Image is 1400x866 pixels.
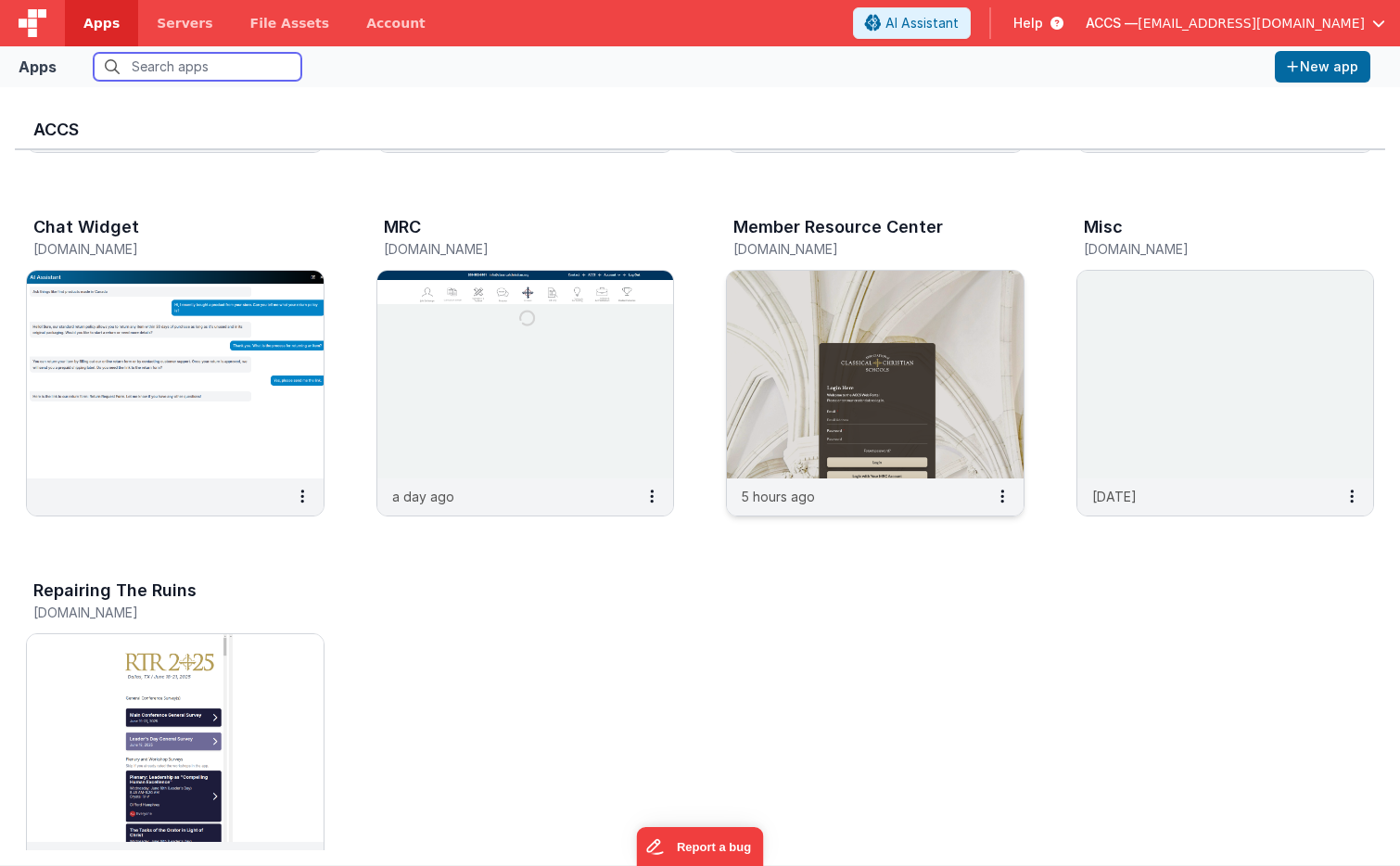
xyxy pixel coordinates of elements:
h5: [DOMAIN_NAME] [33,242,278,256]
span: [EMAIL_ADDRESS][DOMAIN_NAME] [1138,14,1365,32]
span: Servers [157,14,212,32]
span: ACCS — [1086,14,1138,32]
p: a day ago [392,487,454,506]
button: ACCS — [EMAIL_ADDRESS][DOMAIN_NAME] [1086,14,1385,32]
span: Help [1013,14,1043,32]
h3: Chat Widget [33,218,139,236]
iframe: Marker.io feedback button [637,827,764,866]
h3: Member Resource Center [733,218,943,236]
h3: Misc [1084,218,1123,236]
p: [DATE] [1092,487,1137,506]
h5: [DOMAIN_NAME] [33,605,278,619]
span: AI Assistant [885,14,959,32]
span: File Assets [250,14,330,32]
h5: [DOMAIN_NAME] [384,242,629,256]
h3: Repairing The Ruins [33,581,197,600]
span: Apps [83,14,120,32]
input: Search apps [94,53,301,81]
h3: ACCS [33,121,1367,139]
h5: [DOMAIN_NAME] [1084,242,1329,256]
button: New app [1275,51,1370,83]
div: Apps [19,56,57,78]
button: AI Assistant [853,7,971,39]
h3: MRC [384,218,421,236]
h5: [DOMAIN_NAME] [733,242,978,256]
p: 5 hours ago [742,487,815,506]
